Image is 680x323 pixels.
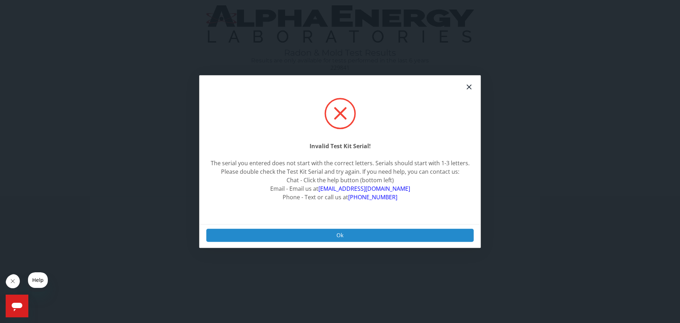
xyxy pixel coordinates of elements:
div: Please double check the Test Kit Serial and try again. If you need help, you can contact us: [211,167,470,176]
strong: Invalid Test Kit Serial! [310,142,371,150]
iframe: Message from company [26,272,50,292]
iframe: Close message [6,274,23,292]
div: The serial you entered does not start with the correct letters. Serials should start with 1-3 let... [211,159,470,167]
a: [EMAIL_ADDRESS][DOMAIN_NAME] [318,185,410,193]
a: [PHONE_NUMBER] [348,193,397,201]
iframe: Button to launch messaging window [6,295,28,317]
span: Chat - Click the help button (bottom left) Email - Email us at Phone - Text or call us at [270,176,410,201]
